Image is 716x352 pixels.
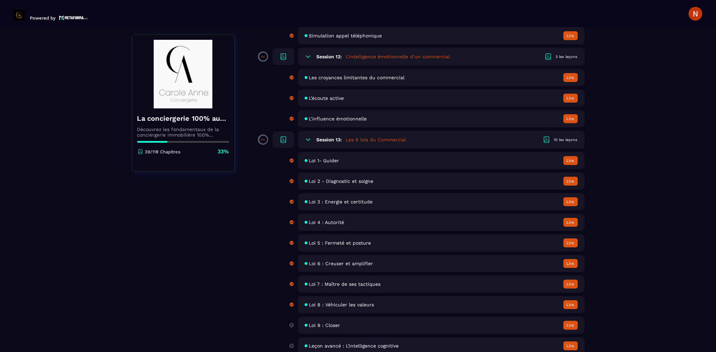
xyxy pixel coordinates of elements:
[309,95,344,101] span: L’écoute active
[563,197,578,206] button: Lire
[309,302,374,307] span: Loi 8 : Véhiculer les valeurs
[563,73,578,82] button: Lire
[563,114,578,123] button: Lire
[309,240,371,246] span: Loi 5 : Fermeté et posture
[309,322,340,328] span: Loi 9 : Closer
[556,54,578,59] div: 3 les leçons
[145,149,181,154] p: 39/118 Chapitres
[261,55,265,58] p: 0%
[309,220,344,225] span: Loi 4 : Autorité
[309,116,367,121] span: L’influence émotionnelle
[137,127,229,138] p: Découvrez les fondamentaux de la conciergerie immobilière 100% automatisée. Cette formation est c...
[309,75,405,80] span: Les croyances limitantes du commercial
[59,15,88,21] img: logo
[14,10,25,21] img: logo-branding
[563,94,578,103] button: Lire
[309,281,381,287] span: Loi 7 : Maître de ses tactiques
[346,53,450,60] h5: L'intelligence émotionnelle d’un commercial
[563,177,578,186] button: Lire
[563,280,578,289] button: Lire
[563,31,578,40] button: Lire
[309,178,374,184] span: Loi 2 - Diagnostic et soigne
[309,261,373,266] span: Loi 6 : Creuser et amplifier
[309,33,382,38] span: Simulation appel téléphonique
[137,114,229,123] h4: La conciergerie 100% automatisée
[563,300,578,309] button: Lire
[563,321,578,330] button: Lire
[346,136,406,143] h5: Les 9 lois du Commercial
[309,199,373,204] span: Loi 3 : Energie et certitude
[137,40,229,108] img: banner
[30,15,56,21] p: Powered by
[309,343,399,349] span: Leçon avancé : L'intelligence cognitive
[218,148,229,155] p: 33%
[563,218,578,227] button: Lire
[317,137,342,142] h6: Session 13:
[309,158,339,163] span: Loi 1- Guider
[317,54,342,59] h6: Session 12:
[563,341,578,350] button: Lire
[261,138,265,141] p: 0%
[563,156,578,165] button: Lire
[554,137,578,142] div: 10 les leçons
[563,238,578,247] button: Lire
[563,259,578,268] button: Lire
